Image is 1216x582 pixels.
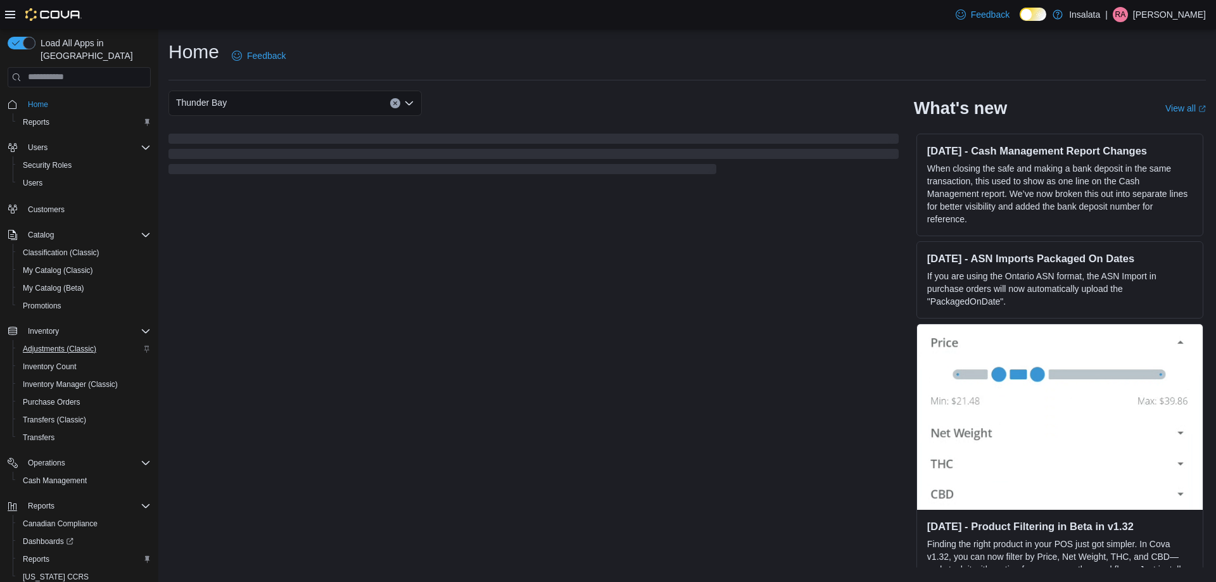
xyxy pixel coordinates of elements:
[23,248,99,258] span: Classification (Classic)
[18,516,103,531] a: Canadian Compliance
[28,99,48,110] span: Home
[23,572,89,582] span: [US_STATE] CCRS
[23,455,70,471] button: Operations
[3,497,156,515] button: Reports
[1020,8,1046,21] input: Dark Mode
[23,362,77,372] span: Inventory Count
[18,412,91,427] a: Transfers (Classic)
[18,245,104,260] a: Classification (Classic)
[23,178,42,188] span: Users
[23,415,86,425] span: Transfers (Classic)
[13,174,156,192] button: Users
[18,359,151,374] span: Inventory Count
[951,2,1015,27] a: Feedback
[13,297,156,315] button: Promotions
[18,298,151,313] span: Promotions
[18,298,66,313] a: Promotions
[18,115,151,130] span: Reports
[23,554,49,564] span: Reports
[23,519,98,529] span: Canadian Compliance
[247,49,286,62] span: Feedback
[28,142,47,153] span: Users
[390,98,400,108] button: Clear input
[23,476,87,486] span: Cash Management
[13,515,156,533] button: Canadian Compliance
[18,341,151,357] span: Adjustments (Classic)
[18,516,151,531] span: Canadian Compliance
[23,344,96,354] span: Adjustments (Classic)
[18,115,54,130] a: Reports
[13,472,156,490] button: Cash Management
[23,324,64,339] button: Inventory
[13,393,156,411] button: Purchase Orders
[28,501,54,511] span: Reports
[18,377,123,392] a: Inventory Manager (Classic)
[1165,103,1206,113] a: View allExternal link
[13,550,156,568] button: Reports
[23,324,151,339] span: Inventory
[1133,7,1206,22] p: [PERSON_NAME]
[1113,7,1128,22] div: Ryan Anthony
[1198,105,1206,113] svg: External link
[18,430,60,445] a: Transfers
[1105,7,1108,22] p: |
[13,411,156,429] button: Transfers (Classic)
[23,97,53,112] a: Home
[28,230,54,240] span: Catalog
[927,162,1193,225] p: When closing the safe and making a bank deposit in the same transaction, this used to show as one...
[3,454,156,472] button: Operations
[18,552,54,567] a: Reports
[18,281,151,296] span: My Catalog (Beta)
[13,340,156,358] button: Adjustments (Classic)
[927,270,1193,308] p: If you are using the Ontario ASN format, the ASN Import in purchase orders will now automatically...
[927,252,1193,265] h3: [DATE] - ASN Imports Packaged On Dates
[1069,7,1100,22] p: Insalata
[168,39,219,65] h1: Home
[23,117,49,127] span: Reports
[227,43,291,68] a: Feedback
[23,397,80,407] span: Purchase Orders
[13,113,156,131] button: Reports
[168,136,899,177] span: Loading
[23,498,60,514] button: Reports
[28,326,59,336] span: Inventory
[23,201,151,217] span: Customers
[28,205,65,215] span: Customers
[23,455,151,471] span: Operations
[18,473,92,488] a: Cash Management
[176,95,227,110] span: Thunder Bay
[25,8,82,21] img: Cova
[927,520,1193,533] h3: [DATE] - Product Filtering in Beta in v1.32
[23,536,73,547] span: Dashboards
[18,395,151,410] span: Purchase Orders
[13,262,156,279] button: My Catalog (Classic)
[23,160,72,170] span: Security Roles
[404,98,414,108] button: Open list of options
[18,245,151,260] span: Classification (Classic)
[23,96,151,112] span: Home
[23,498,151,514] span: Reports
[18,175,47,191] a: Users
[13,429,156,446] button: Transfers
[23,265,93,275] span: My Catalog (Classic)
[23,433,54,443] span: Transfers
[18,395,85,410] a: Purchase Orders
[3,95,156,113] button: Home
[971,8,1010,21] span: Feedback
[3,139,156,156] button: Users
[18,412,151,427] span: Transfers (Classic)
[13,358,156,376] button: Inventory Count
[13,376,156,393] button: Inventory Manager (Classic)
[18,263,98,278] a: My Catalog (Classic)
[3,226,156,244] button: Catalog
[28,458,65,468] span: Operations
[13,279,156,297] button: My Catalog (Beta)
[13,533,156,550] a: Dashboards
[927,144,1193,157] h3: [DATE] - Cash Management Report Changes
[13,156,156,174] button: Security Roles
[18,552,151,567] span: Reports
[18,175,151,191] span: Users
[18,158,77,173] a: Security Roles
[18,263,151,278] span: My Catalog (Classic)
